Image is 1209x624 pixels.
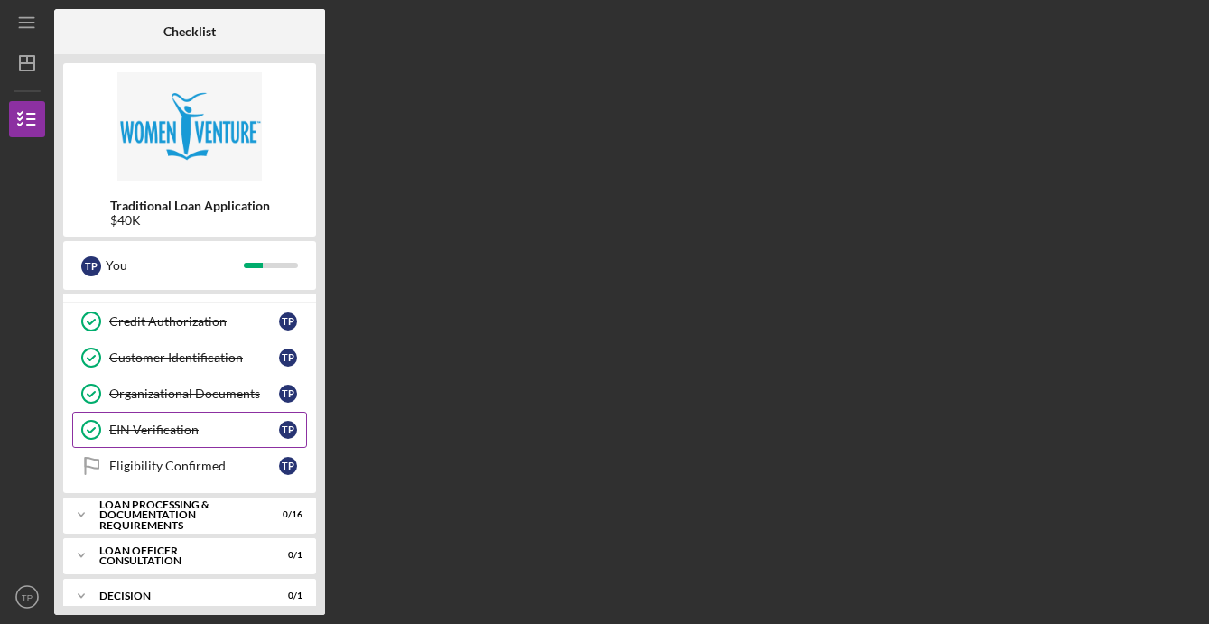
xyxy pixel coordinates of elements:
[99,499,257,531] div: Loan Processing & Documentation Requirements
[109,459,279,473] div: Eligibility Confirmed
[106,250,244,281] div: You
[110,213,270,228] div: $40K
[63,72,316,181] img: Product logo
[109,423,279,437] div: EIN Verification
[270,509,302,520] div: 0 / 16
[279,457,297,475] div: T P
[72,376,307,412] a: Organizational DocumentsTP
[279,421,297,439] div: T P
[72,303,307,340] a: Credit AuthorizationTP
[270,591,302,601] div: 0 / 1
[72,340,307,376] a: Customer IdentificationTP
[109,350,279,365] div: Customer Identification
[109,387,279,401] div: Organizational Documents
[72,412,307,448] a: EIN VerificationTP
[279,385,297,403] div: T P
[163,24,216,39] b: Checklist
[81,256,101,276] div: T P
[270,550,302,561] div: 0 / 1
[72,448,307,484] a: Eligibility ConfirmedTP
[99,545,257,566] div: Loan Officer Consultation
[279,312,297,331] div: T P
[22,592,33,602] text: TP
[279,349,297,367] div: T P
[9,579,45,615] button: TP
[99,591,257,601] div: Decision
[110,199,270,213] b: Traditional Loan Application
[109,314,279,329] div: Credit Authorization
